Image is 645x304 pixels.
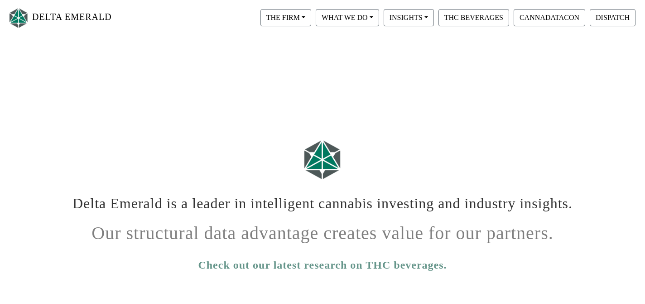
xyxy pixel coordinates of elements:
button: DISPATCH [590,9,635,26]
h1: Our structural data advantage creates value for our partners. [71,216,574,244]
a: THC BEVERAGES [436,13,511,21]
button: WHAT WE DO [316,9,379,26]
button: THE FIRM [260,9,311,26]
button: CANNADATACON [514,9,585,26]
a: DISPATCH [587,13,638,21]
h1: Delta Emerald is a leader in intelligent cannabis investing and industry insights. [71,188,574,212]
a: Check out our latest research on THC beverages. [198,257,447,273]
button: INSIGHTS [384,9,434,26]
img: Logo [7,6,30,30]
button: THC BEVERAGES [438,9,509,26]
img: Logo [300,136,345,183]
a: DELTA EMERALD [7,4,112,32]
a: CANNADATACON [511,13,587,21]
